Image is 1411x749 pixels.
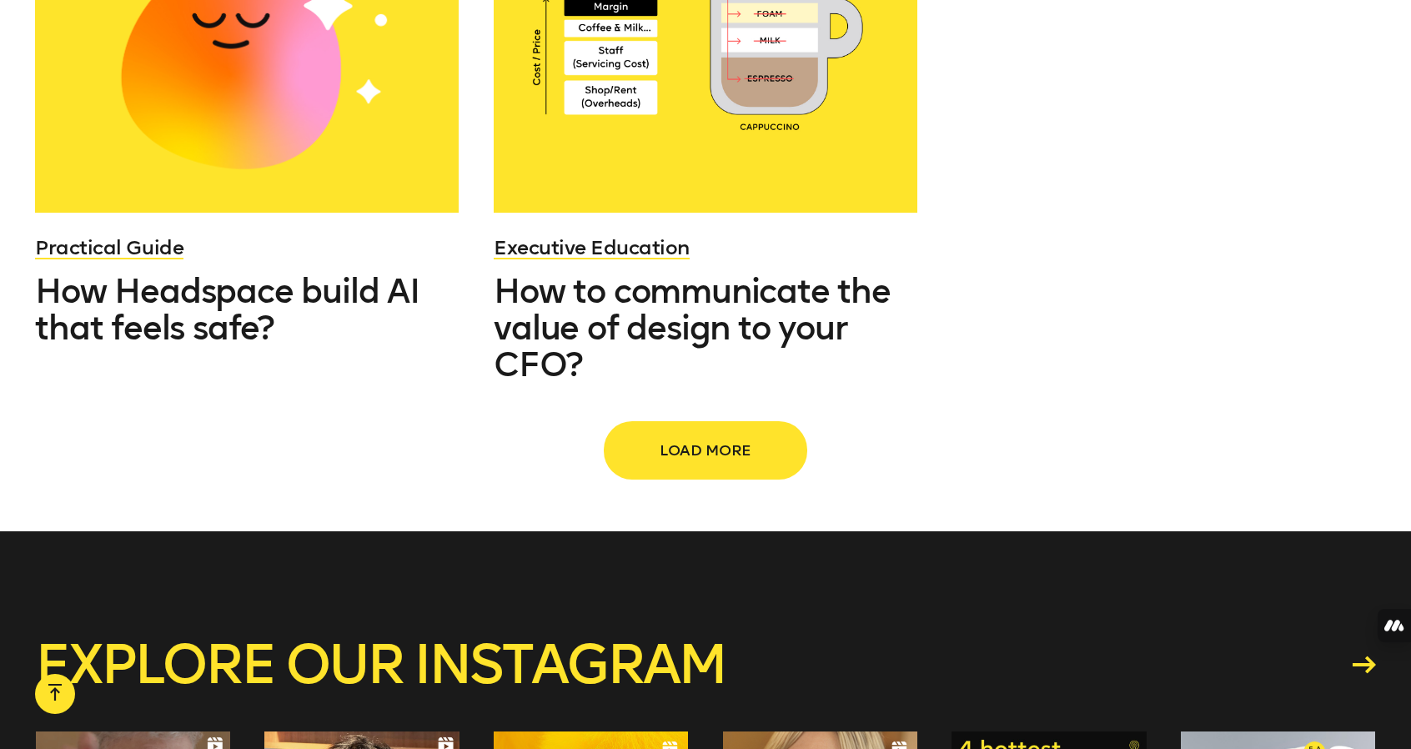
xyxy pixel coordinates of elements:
[35,273,459,346] a: How Headspace build AI that feels safe?
[35,271,419,348] span: How Headspace build AI that feels safe?
[632,435,779,466] span: Load more
[35,235,183,259] a: Practical Guide
[494,271,891,385] span: How to communicate the value of design to your CFO?
[35,638,1375,691] a: Explore our instagram
[605,423,806,478] button: Load more
[494,273,917,383] a: How to communicate the value of design to your CFO?
[494,235,690,259] a: Executive Education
